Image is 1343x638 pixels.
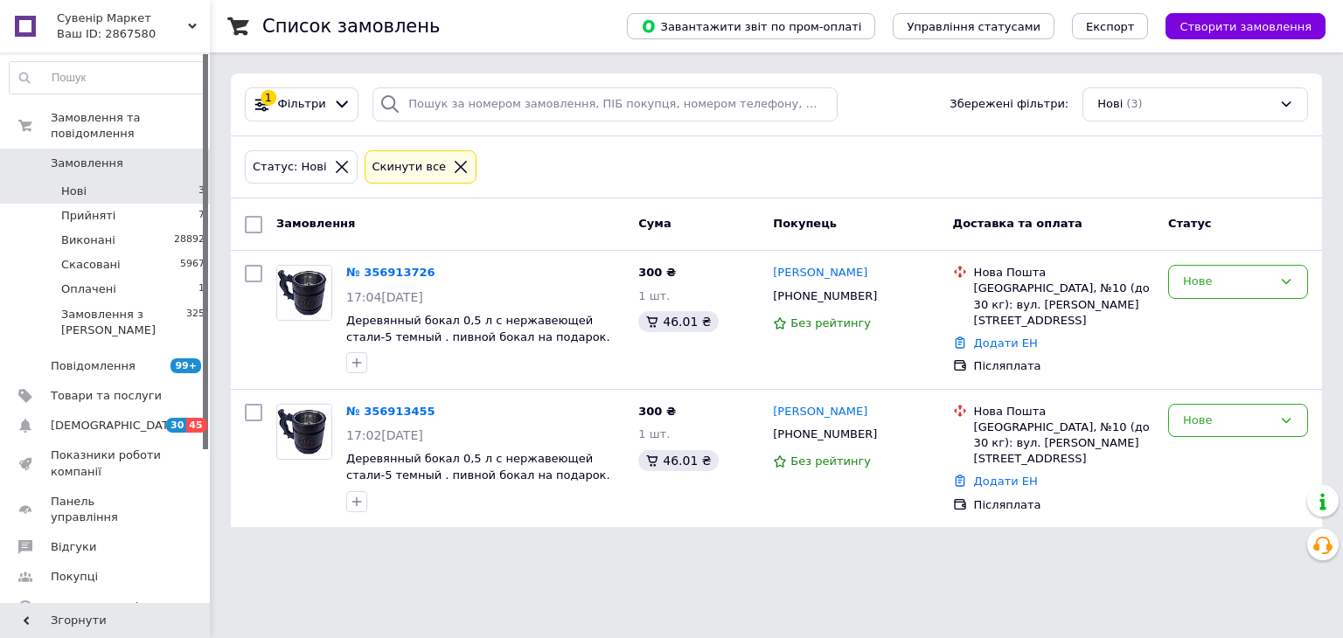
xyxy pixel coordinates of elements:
[276,217,355,230] span: Замовлення
[346,405,435,418] a: № 356913455
[1097,96,1123,113] span: Нові
[174,232,205,248] span: 28892
[638,289,670,302] span: 1 шт.
[180,257,205,273] span: 5967
[277,266,331,320] img: Фото товару
[773,217,837,230] span: Покупець
[953,217,1082,230] span: Доставка та оплата
[198,184,205,199] span: 3
[773,427,877,440] span: [PHONE_NUMBER]
[773,289,877,302] span: [PHONE_NUMBER]
[346,314,610,359] a: Деревянный бокал 0,5 л с нержавеющей стали-5 темный . пивной бокал на подарок. бокал для пива.пив...
[10,62,205,94] input: Пошук
[638,450,718,471] div: 46.01 ₴
[277,405,331,459] img: Фото товару
[1179,20,1312,33] span: Створити замовлення
[1183,412,1272,430] div: Нове
[974,358,1154,374] div: Післяплата
[61,281,116,297] span: Оплачені
[51,418,180,433] span: [DEMOGRAPHIC_DATA]
[638,266,676,279] span: 300 ₴
[1126,97,1142,110] span: (3)
[1168,217,1212,230] span: Статус
[974,281,1154,329] div: [GEOGRAPHIC_DATA], №10 (до 30 кг): вул. [PERSON_NAME][STREET_ADDRESS]
[346,290,423,304] span: 17:04[DATE]
[170,358,201,373] span: 99+
[1148,19,1326,32] a: Створити замовлення
[262,16,440,37] h1: Список замовлень
[51,569,98,585] span: Покупці
[186,307,205,338] span: 325
[638,427,670,440] span: 1 шт.
[346,452,610,497] a: Деревянный бокал 0,5 л с нержавеющей стали-5 темный . пивной бокал на подарок. бокал для пива.пив...
[51,388,162,404] span: Товари та послуги
[974,265,1154,281] div: Нова Пошта
[61,208,115,224] span: Прийняті
[61,257,121,273] span: Скасовані
[974,475,1038,488] a: Додати ЕН
[1166,13,1326,39] button: Створити замовлення
[974,336,1038,350] a: Додати ЕН
[51,156,123,171] span: Замовлення
[61,232,115,248] span: Виконані
[51,110,210,142] span: Замовлення та повідомлення
[950,96,1068,113] span: Збережені фільтри:
[51,539,96,555] span: Відгуки
[166,418,186,433] span: 30
[346,428,423,442] span: 17:02[DATE]
[186,418,206,433] span: 45
[51,358,136,374] span: Повідомлення
[638,311,718,332] div: 46.01 ₴
[1086,20,1135,33] span: Експорт
[1072,13,1149,39] button: Експорт
[276,265,332,321] a: Фото товару
[974,404,1154,420] div: Нова Пошта
[51,447,162,479] span: Показники роботи компанії
[773,404,867,420] a: [PERSON_NAME]
[893,13,1054,39] button: Управління статусами
[627,13,875,39] button: Завантажити звіт по пром-оплаті
[372,87,838,121] input: Пошук за номером замовлення, ПІБ покупця, номером телефону, Email, номером накладної
[278,96,326,113] span: Фільтри
[369,158,450,177] div: Cкинути все
[790,454,871,468] span: Без рейтингу
[790,316,871,329] span: Без рейтингу
[907,20,1040,33] span: Управління статусами
[773,265,867,281] a: [PERSON_NAME]
[261,90,276,106] div: 1
[249,158,331,177] div: Статус: Нові
[638,217,671,230] span: Cума
[57,26,210,42] div: Ваш ID: 2867580
[198,208,205,224] span: 7
[1183,273,1272,291] div: Нове
[974,497,1154,513] div: Післяплата
[641,18,861,34] span: Завантажити звіт по пром-оплаті
[57,10,188,26] span: Сувенір Маркет
[974,420,1154,468] div: [GEOGRAPHIC_DATA], №10 (до 30 кг): вул. [PERSON_NAME][STREET_ADDRESS]
[198,281,205,297] span: 1
[346,266,435,279] a: № 356913726
[61,307,186,338] span: Замовлення з [PERSON_NAME]
[61,184,87,199] span: Нові
[276,404,332,460] a: Фото товару
[51,600,145,615] span: Каталог ProSale
[51,494,162,525] span: Панель управління
[638,405,676,418] span: 300 ₴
